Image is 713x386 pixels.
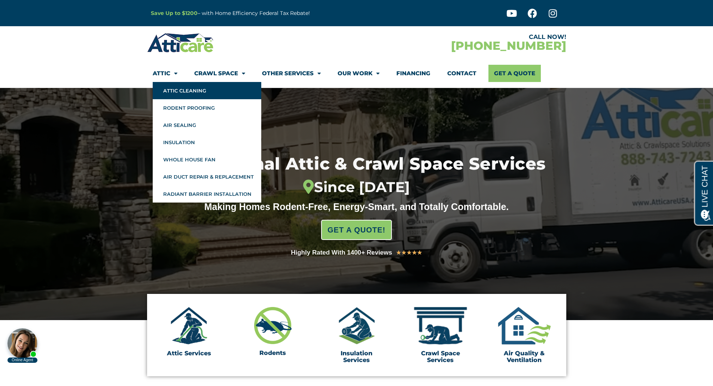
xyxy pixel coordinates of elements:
div: 5/5 [396,248,422,258]
a: Rodents [259,349,286,356]
a: Insulation [153,134,261,151]
a: Whole House Fan [153,151,261,168]
div: Highly Rated With 1400+ Reviews [291,247,392,258]
a: Radiant Barrier Installation [153,185,261,203]
a: Save Up to $1200 [151,10,198,16]
div: Since [DATE] [129,179,584,196]
a: Insulation Services [341,350,372,364]
h1: Professional Attic & Crawl Space Services [129,156,584,196]
i: ★ [401,248,406,258]
a: Attic Cleaning [153,82,261,99]
i: ★ [396,248,401,258]
a: Other Services [262,65,321,82]
a: Air Quality & Ventilation [504,350,545,364]
a: Attic Services [167,350,211,357]
p: – with Home Efficiency Federal Tax Rebate! [151,9,393,18]
i: ★ [406,248,412,258]
a: Crawl Space [194,65,245,82]
a: Financing [396,65,430,82]
a: GET A QUOTE! [321,220,392,240]
a: Rodent Proofing [153,99,261,116]
a: Air Duct Repair & Replacement [153,168,261,185]
div: Making Homes Rodent-Free, Energy-Smart, and Totally Comfortable. [190,201,523,212]
a: Air Sealing [153,116,261,134]
span: Opens a chat window [18,6,60,15]
a: Contact [447,65,476,82]
nav: Menu [153,65,561,82]
a: Attic [153,65,177,82]
iframe: Chat Invitation [4,326,41,364]
a: Crawl Space Services [421,350,460,364]
i: ★ [417,248,422,258]
ul: Attic [153,82,261,203]
i: ★ [412,248,417,258]
a: Our Work [338,65,380,82]
div: CALL NOW! [357,34,566,40]
span: GET A QUOTE! [327,222,386,237]
a: Get A Quote [488,65,541,82]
